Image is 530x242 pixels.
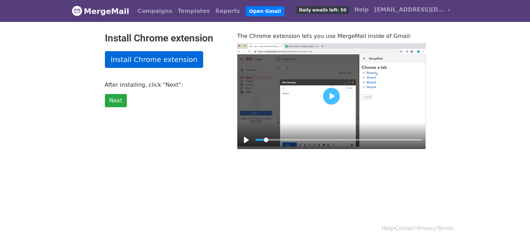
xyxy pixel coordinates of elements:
[255,136,422,143] input: Seek
[241,134,252,146] button: Play
[352,3,371,17] a: Help
[438,225,453,232] a: Terms
[175,4,213,18] a: Templates
[105,81,227,88] p: After installing, click "Next":
[382,225,393,232] a: Help
[72,4,129,18] a: MergeMail
[237,32,425,40] p: The Chrome extension lets you use MergeMail inside of Gmail:
[495,209,530,242] iframe: Chat Widget
[417,225,436,232] a: Privacy
[294,3,351,17] a: Daily emails left: 50
[105,94,127,107] a: Next
[105,32,227,44] h2: Install Chrome extension
[213,4,243,18] a: Reports
[135,4,175,18] a: Campaigns
[495,209,530,242] div: Widget de chat
[297,6,348,14] span: Daily emails left: 50
[72,6,82,16] img: MergeMail logo
[395,225,415,232] a: Contact
[374,6,444,14] span: [EMAIL_ADDRESS][DOMAIN_NAME]
[246,6,284,16] a: Open Gmail
[371,3,453,19] a: [EMAIL_ADDRESS][DOMAIN_NAME]
[105,51,203,68] a: Install Chrome extension
[323,88,340,104] button: Play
